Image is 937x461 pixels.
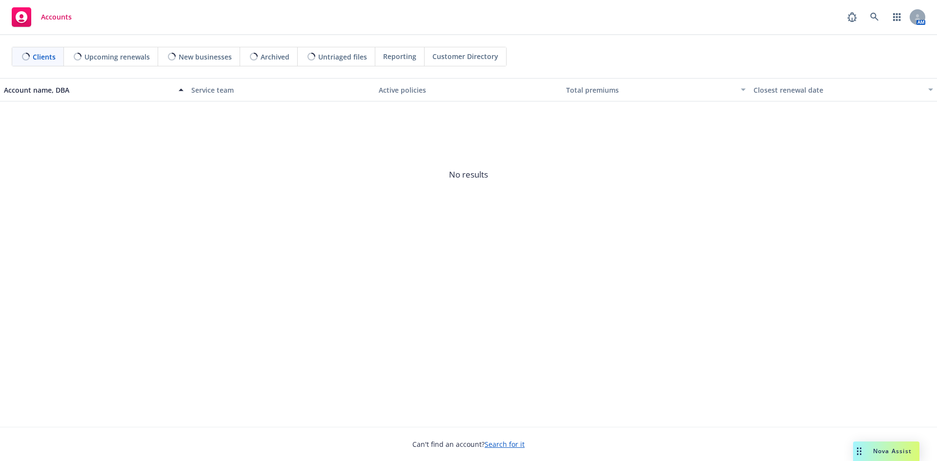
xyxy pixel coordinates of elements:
a: Accounts [8,3,76,31]
button: Active policies [375,78,562,101]
span: Accounts [41,13,72,21]
button: Nova Assist [853,441,919,461]
span: Customer Directory [432,51,498,61]
div: Service team [191,85,371,95]
span: Untriaged files [318,52,367,62]
div: Drag to move [853,441,865,461]
span: Upcoming renewals [84,52,150,62]
button: Total premiums [562,78,750,101]
div: Active policies [379,85,558,95]
a: Switch app [887,7,907,27]
div: Closest renewal date [754,85,922,95]
span: Archived [261,52,289,62]
span: Can't find an account? [412,439,525,449]
a: Search for it [485,440,525,449]
span: New businesses [179,52,232,62]
div: Account name, DBA [4,85,173,95]
a: Search [865,7,884,27]
span: Clients [33,52,56,62]
button: Service team [187,78,375,101]
span: Nova Assist [873,447,912,455]
span: Reporting [383,51,416,61]
a: Report a Bug [842,7,862,27]
button: Closest renewal date [750,78,937,101]
div: Total premiums [566,85,735,95]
